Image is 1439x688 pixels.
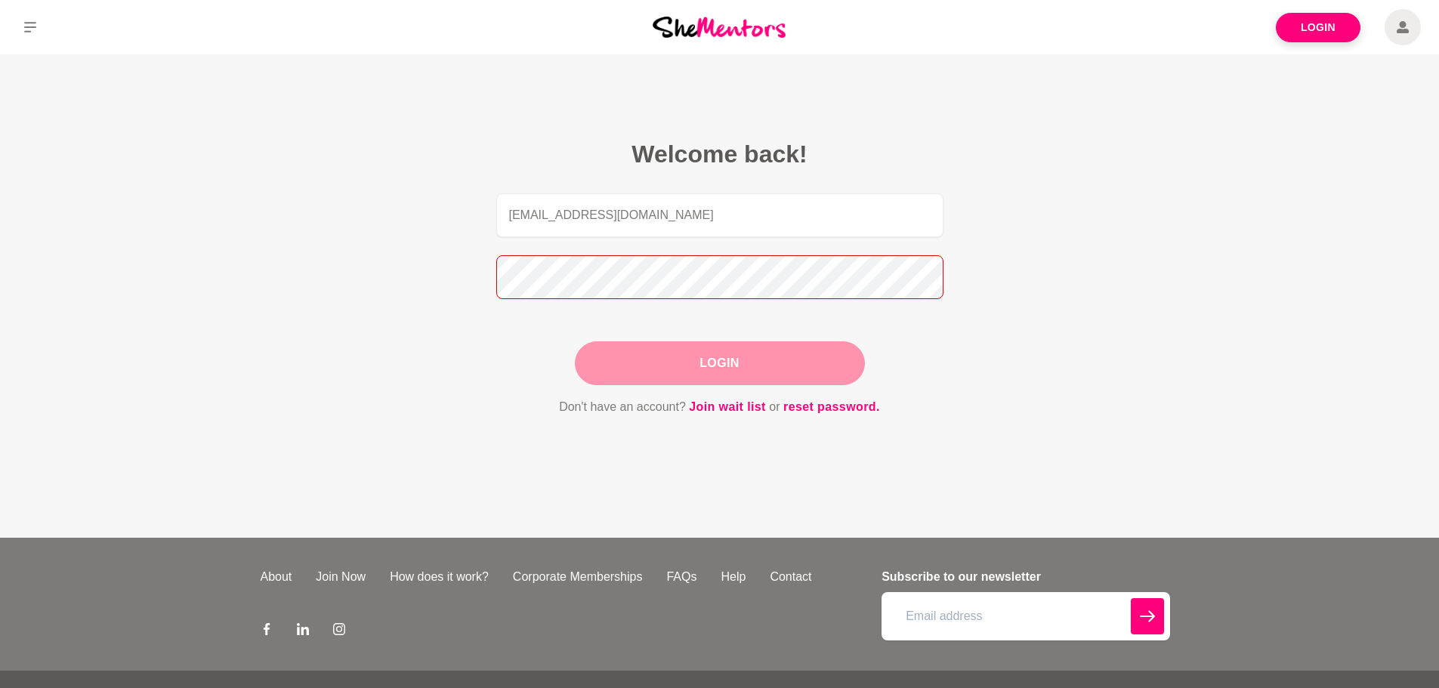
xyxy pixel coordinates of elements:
[304,568,378,586] a: Join Now
[496,397,943,417] p: Don't have an account? or
[1276,13,1360,42] a: Login
[333,622,345,640] a: Instagram
[496,139,943,169] h2: Welcome back!
[297,622,309,640] a: LinkedIn
[709,568,758,586] a: Help
[496,193,943,237] input: Email address
[689,397,766,417] a: Join wait list
[758,568,823,586] a: Contact
[882,592,1169,640] input: Email address
[501,568,655,586] a: Corporate Memberships
[575,341,865,385] button: Login
[882,568,1169,586] h4: Subscribe to our newsletter
[261,622,273,640] a: Facebook
[378,568,501,586] a: How does it work?
[249,568,304,586] a: About
[654,568,709,586] a: FAQs
[783,397,880,417] a: reset password.
[653,17,786,37] img: She Mentors Logo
